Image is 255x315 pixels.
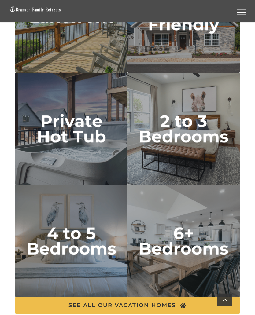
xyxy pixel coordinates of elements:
a: SEE ALL OUR VACATION HOMES [15,297,240,314]
img: 6 plus bedrooms [127,185,240,297]
a: private hot tub [15,74,127,82]
img: Branson Family Retreats Logo [9,6,61,13]
span: SEE ALL OUR VACATION HOMES [68,302,176,309]
a: 4 to 5 bedrooms [15,186,127,194]
img: 2 to 3 bedrooms [127,73,240,185]
a: Toggle Menu [229,10,253,15]
img: private hot tub [15,73,127,185]
a: 2 to 3 bedrooms [127,74,240,82]
img: 4 to 5 bedrooms [15,185,127,297]
a: 6 plus bedrooms [127,186,240,194]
